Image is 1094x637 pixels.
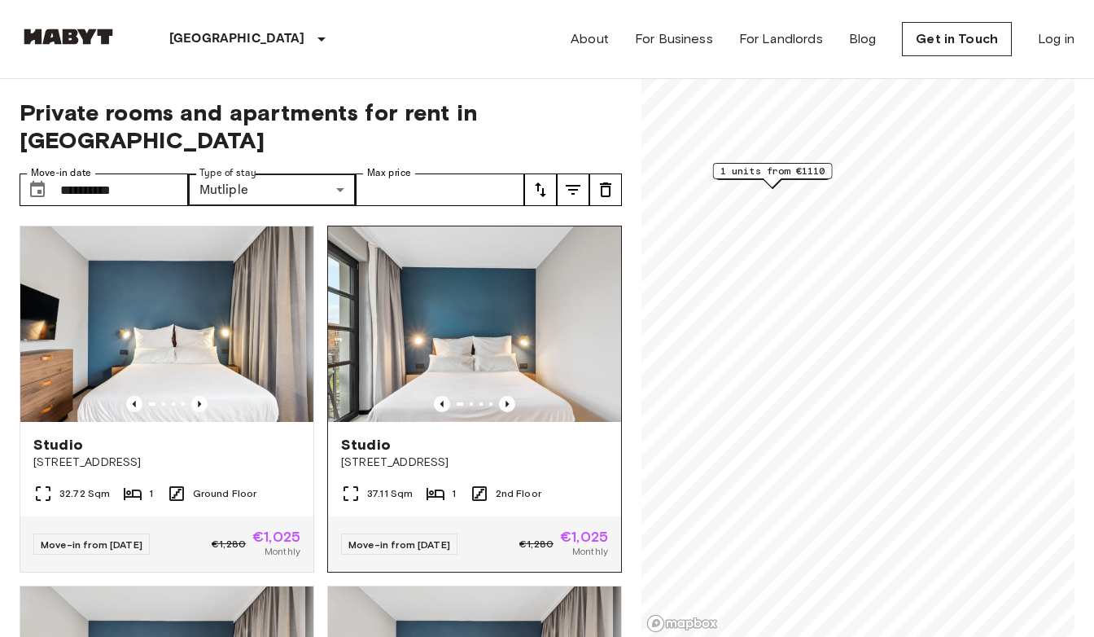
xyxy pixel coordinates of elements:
span: Private rooms and apartments for rent in [GEOGRAPHIC_DATA] [20,99,622,154]
label: Max price [367,166,411,180]
a: Log in [1038,29,1074,49]
span: 37.11 Sqm [367,486,413,501]
span: 1 [452,486,456,501]
label: Move-in date [31,166,91,180]
span: €1,025 [560,529,608,544]
div: Mutliple [188,174,357,206]
button: tune [557,174,589,206]
span: Move-in from [DATE] [348,538,450,551]
img: Marketing picture of unit DE-01-482-208-01 [328,226,621,422]
button: Previous image [126,396,142,412]
button: Choose date, selected date is 23 Aug 2025 [21,174,54,206]
span: 32.72 Sqm [59,486,110,501]
a: Blog [849,29,877,49]
a: Marketing picture of unit DE-01-482-208-01Previous imagePrevious imageStudio[STREET_ADDRESS]37.11... [327,226,622,573]
span: Studio [33,435,83,455]
div: Map marker [713,163,833,188]
span: [STREET_ADDRESS] [341,455,608,471]
button: Previous image [434,396,450,412]
a: Mapbox logo [646,614,718,633]
button: Previous image [191,396,208,412]
span: Monthly [265,544,300,559]
span: €1,025 [252,529,300,544]
a: For Business [635,29,713,49]
a: Get in Touch [902,22,1012,56]
a: For Landlords [739,29,823,49]
span: Move-in from [DATE] [41,538,142,551]
img: Marketing picture of unit DE-01-481-006-01 [20,226,313,422]
span: [STREET_ADDRESS] [33,455,300,471]
label: Type of stay [199,166,256,180]
span: 1 units from €1110 [720,164,825,178]
img: Habyt [20,29,117,45]
button: tune [589,174,622,206]
a: About [571,29,609,49]
span: Studio [341,435,391,455]
a: Marketing picture of unit DE-01-481-006-01Previous imagePrevious imageStudio[STREET_ADDRESS]32.72... [20,226,314,573]
span: €1,280 [519,537,554,551]
span: 2nd Floor [496,486,541,501]
span: Ground Floor [193,486,257,501]
span: 1 [149,486,153,501]
button: Previous image [499,396,515,412]
p: [GEOGRAPHIC_DATA] [169,29,305,49]
button: tune [524,174,557,206]
span: €1,280 [212,537,246,551]
span: Monthly [572,544,608,559]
